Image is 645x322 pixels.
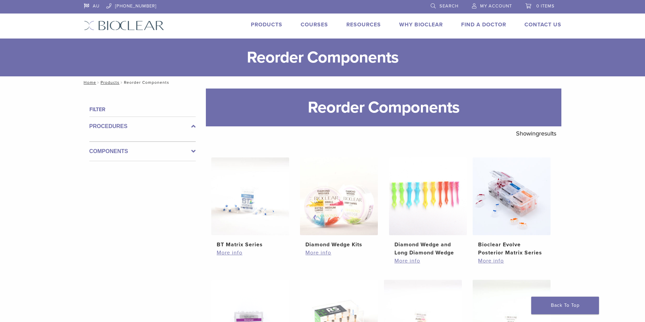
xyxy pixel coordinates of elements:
[531,297,599,314] a: Back To Top
[399,21,443,28] a: Why Bioclear
[79,76,566,89] nav: Reorder Components
[251,21,282,28] a: Products
[346,21,381,28] a: Resources
[389,157,467,235] img: Diamond Wedge and Long Diamond Wedge
[120,81,124,84] span: /
[524,21,561,28] a: Contact Us
[473,157,551,235] img: Bioclear Evolve Posterior Matrix Series
[536,3,555,9] span: 0 items
[89,105,196,114] h4: Filter
[101,80,120,85] a: Products
[82,80,96,85] a: Home
[480,3,512,9] span: My Account
[89,122,196,130] label: Procedures
[389,157,468,257] a: Diamond Wedge and Long Diamond WedgeDiamond Wedge and Long Diamond Wedge
[300,157,379,249] a: Diamond Wedge KitsDiamond Wedge Kits
[394,241,461,257] h2: Diamond Wedge and Long Diamond Wedge
[89,147,196,155] label: Components
[96,81,101,84] span: /
[439,3,458,9] span: Search
[84,21,164,30] img: Bioclear
[217,241,284,249] h2: BT Matrix Series
[211,157,289,235] img: BT Matrix Series
[206,89,561,126] h1: Reorder Components
[211,157,290,249] a: BT Matrix SeriesBT Matrix Series
[461,21,506,28] a: Find A Doctor
[472,157,551,257] a: Bioclear Evolve Posterior Matrix SeriesBioclear Evolve Posterior Matrix Series
[394,257,461,265] a: More info
[301,21,328,28] a: Courses
[300,157,378,235] img: Diamond Wedge Kits
[516,126,556,141] p: Showing results
[305,249,372,257] a: More info
[305,241,372,249] h2: Diamond Wedge Kits
[478,241,545,257] h2: Bioclear Evolve Posterior Matrix Series
[217,249,284,257] a: More info
[478,257,545,265] a: More info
